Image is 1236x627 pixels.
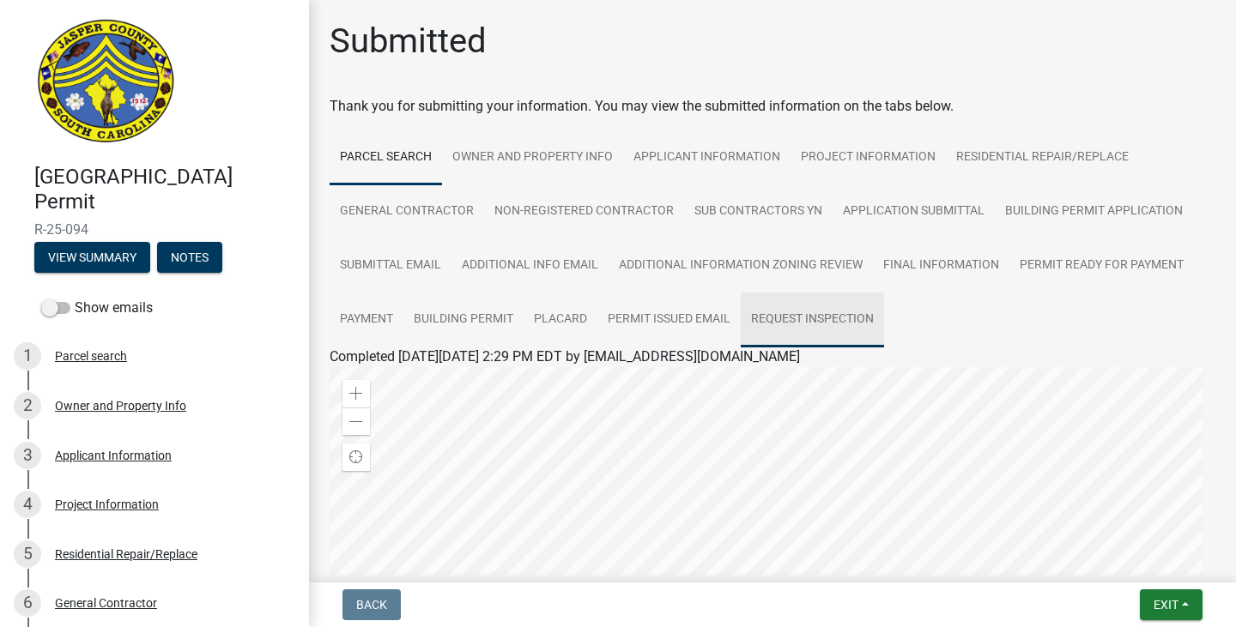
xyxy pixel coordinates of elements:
div: Zoom out [342,407,370,435]
span: Back [356,598,387,612]
a: Non-Registered Contractor [484,184,684,239]
div: General Contractor [55,597,157,609]
a: Building Permit [403,292,524,347]
a: Project Information [791,130,946,185]
div: Project Information [55,498,159,510]
div: Parcel search [55,350,127,362]
a: Payment [330,292,403,347]
a: Owner and Property Info [442,130,623,185]
a: Additional Information Zoning Review [609,238,873,293]
a: Permit Ready for Payment [1009,238,1194,293]
a: Applicant Information [623,130,791,185]
a: Request Inspection [741,292,884,347]
a: Placard [524,292,597,347]
a: Application Submittal [833,184,995,239]
label: Show emails [41,298,153,318]
wm-modal-confirm: Notes [157,251,222,265]
div: Zoom in [342,380,370,407]
div: 2 [14,392,41,419]
a: Parcel search [330,130,442,185]
button: Back [342,589,401,620]
h1: Submitted [330,21,487,62]
h4: [GEOGRAPHIC_DATA] Permit [34,165,295,214]
div: 4 [14,491,41,518]
wm-modal-confirm: Summary [34,251,150,265]
a: Final Information [873,238,1009,293]
button: Notes [157,242,222,273]
div: Find my location [342,443,370,471]
span: Completed [DATE][DATE] 2:29 PM EDT by [EMAIL_ADDRESS][DOMAIN_NAME] [330,348,800,365]
div: 5 [14,540,41,568]
a: Additional info email [451,238,609,293]
img: Jasper County, South Carolina [34,18,178,147]
div: Thank you for submitting your information. You may view the submitted information on the tabs below. [330,96,1215,117]
a: Permit Issued Email [597,292,741,347]
a: Residential Repair/Replace [946,130,1139,185]
div: Owner and Property Info [55,400,186,412]
a: Submittal Email [330,238,451,293]
div: Residential Repair/Replace [55,548,197,560]
button: View Summary [34,242,150,273]
div: 3 [14,442,41,469]
span: R-25-094 [34,221,275,238]
div: Applicant Information [55,449,172,461]
span: Exit [1154,598,1178,612]
button: Exit [1140,589,1203,620]
div: 6 [14,589,41,617]
div: 1 [14,342,41,370]
a: Building Permit Application [995,184,1193,239]
a: Sub Contractors YN [684,184,833,239]
a: General Contractor [330,184,484,239]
